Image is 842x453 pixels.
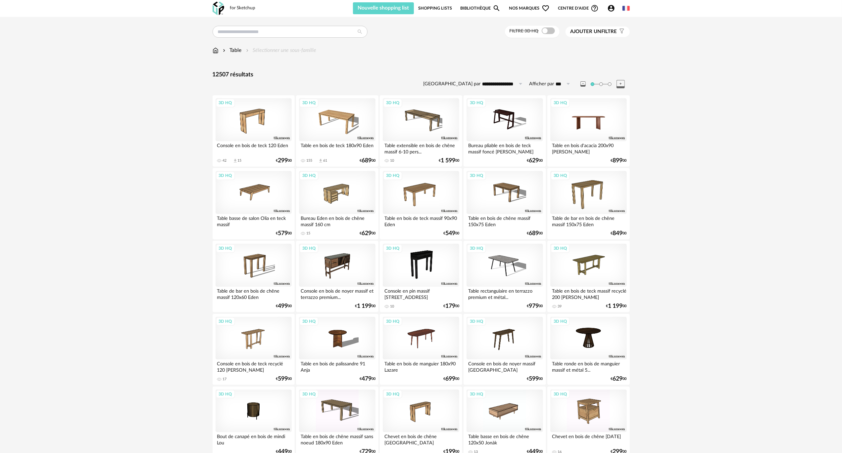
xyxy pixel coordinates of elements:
[527,304,543,309] div: € 00
[299,359,375,373] div: Table en bois de palissandre 91 Anja
[558,4,599,12] span: Centre d'aideHelp Circle Outline icon
[443,377,459,381] div: € 00
[213,47,219,54] img: svg+xml;base64,PHN2ZyB3aWR0aD0iMTYiIGhlaWdodD0iMTciIHZpZXdCb3g9IjAgMCAxNiAxNyIgZmlsbD0ibm9uZSIgeG...
[223,377,227,382] div: 17
[299,171,319,180] div: 3D HQ
[216,214,292,227] div: Table basse de salon Olia en teck massif
[418,2,452,14] a: Shopping Lists
[558,304,562,309] div: 39
[467,99,486,107] div: 3D HQ
[445,304,455,309] span: 179
[213,314,295,385] a: 3D HQ Console en bois de teck recyclé 120 [PERSON_NAME] 17 €59900
[276,304,292,309] div: € 00
[383,390,402,398] div: 3D HQ
[383,141,459,154] div: Table extensible en bois de chêne massif 6-10 pers...
[467,390,486,398] div: 3D HQ
[383,317,402,326] div: 3D HQ
[551,99,570,107] div: 3D HQ
[380,314,462,385] a: 3D HQ Table en bois de manguier 180x90 Lazare €69900
[216,244,235,253] div: 3D HQ
[529,231,539,236] span: 689
[542,4,550,12] span: Heart Outline icon
[360,231,375,236] div: € 00
[380,241,462,312] a: 3D HQ Console en pin massif [STREET_ADDRESS] 10 €17900
[278,231,288,236] span: 579
[611,231,627,236] div: € 00
[383,287,459,300] div: Console en pin massif [STREET_ADDRESS]
[213,168,295,239] a: 3D HQ Table basse de salon Olia en teck massif €57900
[299,244,319,253] div: 3D HQ
[296,95,378,167] a: 3D HQ Table en bois de teck 180x90 Eden 155 Download icon 61 €68900
[566,26,630,37] button: Ajouter unfiltre Filter icon
[276,231,292,236] div: € 00
[550,287,626,300] div: Table en bois de teck massif recyclé 200 [PERSON_NAME]
[550,141,626,154] div: Table en bois d'acacia 200x90 [PERSON_NAME]
[443,231,459,236] div: € 00
[550,359,626,373] div: Table ronde en bois de manguier massif et métal 5...
[467,244,486,253] div: 3D HQ
[529,377,539,381] span: 599
[547,95,629,167] a: 3D HQ Table en bois d'acacia 200x90 [PERSON_NAME] €89900
[299,390,319,398] div: 3D HQ
[213,241,295,312] a: 3D HQ Table de bar en bois de chêne massif 120x60 Eden €49900
[547,241,629,312] a: 3D HQ Table en bois de teck massif recyclé 200 [PERSON_NAME] 39 €1 19900
[278,377,288,381] span: 599
[299,99,319,107] div: 3D HQ
[213,2,224,15] img: OXP
[509,2,550,14] span: Nos marques
[323,158,327,163] div: 61
[467,214,543,227] div: Table en bois de chêne massif 150x75 Eden
[467,287,543,300] div: Table rectangulaire en terrazzo premium et métal...
[278,304,288,309] span: 499
[355,304,375,309] div: € 00
[611,377,627,381] div: € 00
[613,231,623,236] span: 849
[443,304,459,309] div: € 00
[467,317,486,326] div: 3D HQ
[216,390,235,398] div: 3D HQ
[216,171,235,180] div: 3D HQ
[493,4,501,12] span: Magnify icon
[622,5,630,12] img: fr
[527,158,543,163] div: € 00
[383,359,459,373] div: Table en bois de manguier 180x90 Lazare
[551,317,570,326] div: 3D HQ
[591,4,599,12] span: Help Circle Outline icon
[299,141,375,154] div: Table en bois de teck 180x90 Eden
[383,171,402,180] div: 3D HQ
[299,432,375,445] div: Table en bois de chêne massif sans noeud 180x90 Eden
[278,158,288,163] span: 299
[357,304,371,309] span: 1 199
[441,158,455,163] span: 1 599
[238,158,242,163] div: 15
[296,314,378,385] a: 3D HQ Table en bois de palissandre 91 Anja €47900
[608,304,623,309] span: 1 199
[467,171,486,180] div: 3D HQ
[423,81,481,87] label: [GEOGRAPHIC_DATA] par
[223,158,227,163] div: 42
[216,317,235,326] div: 3D HQ
[467,359,543,373] div: Console en bois de noyer massif [GEOGRAPHIC_DATA]
[460,2,501,14] a: BibliothèqueMagnify icon
[216,141,292,154] div: Console en bois de teck 120 Eden
[230,5,256,11] div: for Sketchup
[607,4,615,12] span: Account Circle icon
[216,432,292,445] div: Bout de canapé en bois de mindi Lou
[299,317,319,326] div: 3D HQ
[390,304,394,309] div: 10
[233,158,238,163] span: Download icon
[547,314,629,385] a: 3D HQ Table ronde en bois de manguier massif et métal 5... €62900
[613,158,623,163] span: 899
[360,158,375,163] div: € 00
[445,231,455,236] span: 549
[216,287,292,300] div: Table de bar en bois de chêne massif 120x60 Eden
[550,214,626,227] div: Table de bar en bois de chêne massif 150x75 Eden
[306,231,310,236] div: 15
[222,47,227,54] img: svg+xml;base64,PHN2ZyB3aWR0aD0iMTYiIGhlaWdodD0iMTYiIHZpZXdCb3g9IjAgMCAxNiAxNiIgZmlsbD0ibm9uZSIgeG...
[613,377,623,381] span: 629
[362,231,371,236] span: 629
[383,214,459,227] div: Table en bois de teck massif 90x90 Eden
[390,158,394,163] div: 10
[299,287,375,300] div: Console en bois de noyer massif et terrazzo premium...
[383,244,402,253] div: 3D HQ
